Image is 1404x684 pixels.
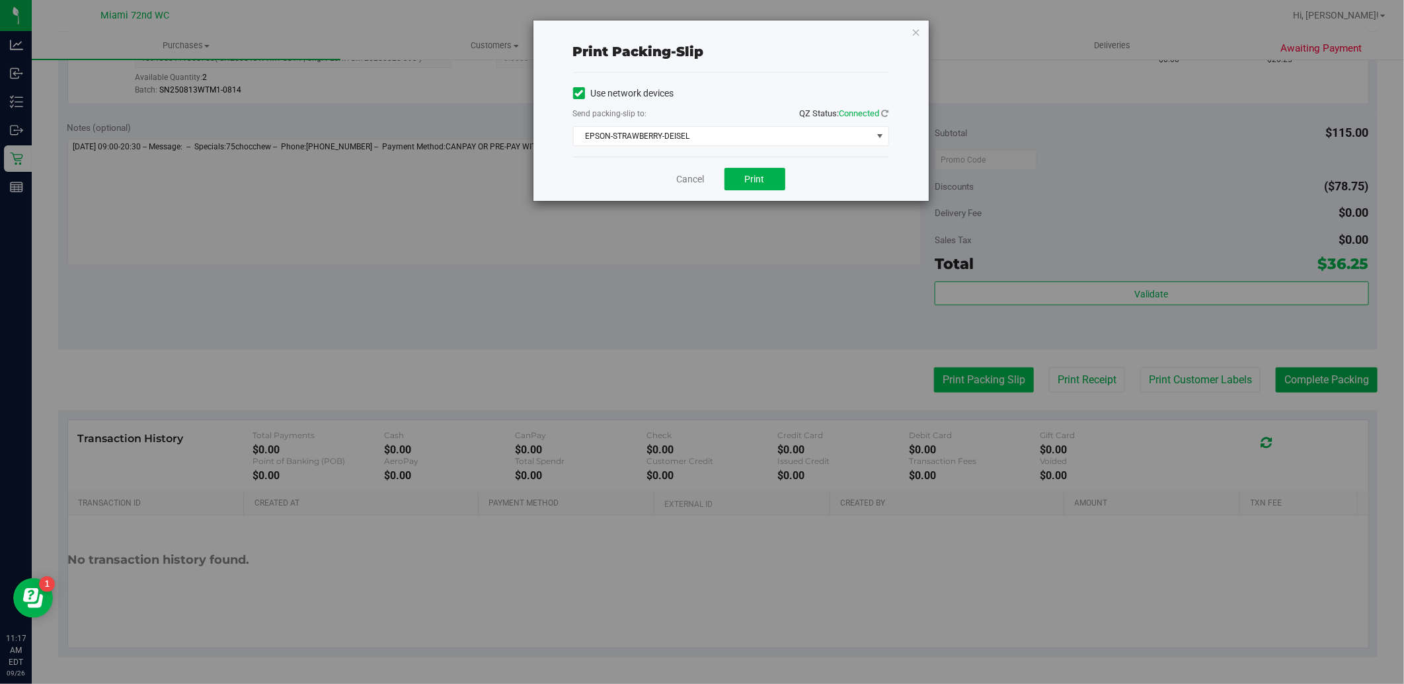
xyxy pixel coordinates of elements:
[573,44,704,59] span: Print packing-slip
[839,108,880,118] span: Connected
[13,578,53,618] iframe: Resource center
[724,168,785,190] button: Print
[745,174,765,184] span: Print
[574,127,872,145] span: EPSON-STRAWBERRY-DEISEL
[800,108,889,118] span: QZ Status:
[573,87,674,100] label: Use network devices
[871,127,888,145] span: select
[677,172,705,186] a: Cancel
[573,108,647,120] label: Send packing-slip to:
[39,576,55,592] iframe: Resource center unread badge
